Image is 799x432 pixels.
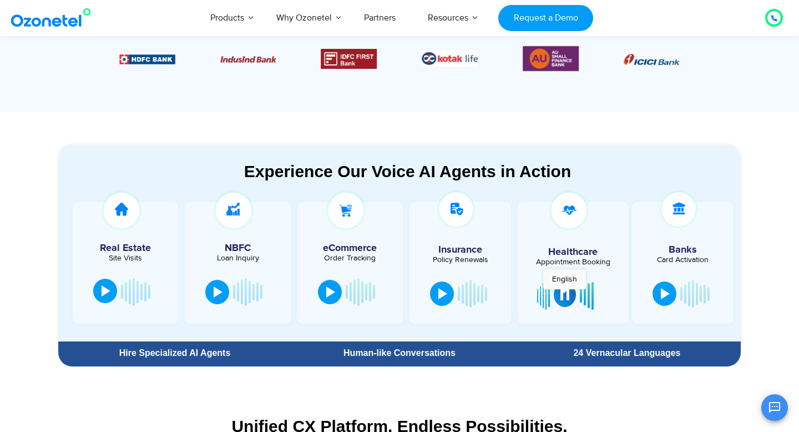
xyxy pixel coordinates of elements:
div: Image Carousel [119,44,680,73]
div: Appointment Booking [526,258,620,266]
img: Picture8.png [624,54,680,65]
div: Site Visits [78,254,173,262]
h5: Insurance [415,245,505,255]
div: 5 / 6 [422,51,478,67]
div: 2 / 6 [119,52,175,66]
div: Hire Specialized AI Agents [64,349,286,358]
h5: NBFC [190,243,285,253]
img: Picture12.png [321,49,377,69]
div: 1 / 6 [624,52,680,66]
div: Card Activation [638,256,728,264]
div: Human-like Conversations [291,349,508,358]
div: 24 Vernacular Languages [519,349,735,358]
div: 4 / 6 [321,49,377,69]
img: Picture9.png [119,54,175,64]
img: Picture13.png [523,44,579,73]
h5: Healthcare [526,247,620,257]
button: Open chat [761,394,788,421]
h5: Real Estate [78,243,173,253]
div: 6 / 6 [523,44,579,73]
div: Order Tracking [303,254,397,262]
h5: Banks [638,245,728,255]
div: 3 / 6 [220,52,276,66]
div: Policy Renewals [415,256,505,264]
a: Request a Demo [498,5,593,31]
div: Loan Inquiry [190,254,285,262]
div: Experience Our Voice AI Agents in Action [69,162,746,181]
img: Picture26.jpg [422,51,478,67]
h5: eCommerce [303,243,397,253]
img: Picture10.png [220,56,276,63]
